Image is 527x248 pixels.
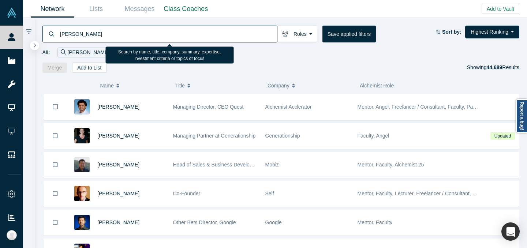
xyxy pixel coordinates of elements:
[358,104,515,110] span: Mentor, Angel, Freelancer / Consultant, Faculty, Partner, Lecturer, VC
[465,26,519,38] button: Highest Ranking
[31,0,74,18] a: Network
[109,48,115,57] button: Remove Filter
[265,162,279,168] span: Mobiz
[173,104,244,110] span: Managing Director, CEO Quest
[57,48,118,57] div: [PERSON_NAME]
[173,219,236,225] span: Other Bets Director, Google
[7,230,17,240] img: Ally Hoang's Account
[490,132,515,140] span: Updated
[59,25,277,42] input: Search by name, title, company, summary, expertise, investment criteria or topics of focus
[97,104,139,110] a: [PERSON_NAME]
[74,215,90,230] img: Steven Kan's Profile Image
[173,191,201,196] span: Co-Founder
[173,162,284,168] span: Head of Sales & Business Development (interim)
[486,64,519,70] span: Results
[442,29,461,35] strong: Sort by:
[358,133,389,139] span: Faculty, Angel
[482,4,519,14] button: Add to Vault
[44,94,67,120] button: Bookmark
[44,123,67,149] button: Bookmark
[118,0,161,18] a: Messages
[97,133,139,139] a: [PERSON_NAME]
[265,219,282,225] span: Google
[100,78,113,93] span: Name
[44,152,67,177] button: Bookmark
[74,128,90,143] img: Rachel Chalmers's Profile Image
[100,78,168,93] button: Name
[265,191,274,196] span: Self
[74,157,90,172] img: Michael Chang's Profile Image
[277,26,317,42] button: Roles
[44,181,67,206] button: Bookmark
[97,219,139,225] a: [PERSON_NAME]
[175,78,260,93] button: Title
[97,162,139,168] a: [PERSON_NAME]
[97,191,139,196] a: [PERSON_NAME]
[265,104,312,110] span: Alchemist Acclerator
[44,210,67,235] button: Bookmark
[74,0,118,18] a: Lists
[42,49,50,56] span: All:
[74,186,90,201] img: Robert Winder's Profile Image
[74,99,90,114] img: Gnani Palanikumar's Profile Image
[161,0,210,18] a: Class Coaches
[265,133,300,139] span: Generationship
[360,83,394,89] span: Alchemist Role
[7,8,17,18] img: Alchemist Vault Logo
[72,63,106,73] button: Add to List
[175,78,185,93] span: Title
[467,63,519,73] div: Showing
[516,99,527,133] a: Report a bug!
[268,78,352,93] button: Company
[173,133,256,139] span: Managing Partner at Generationship
[358,162,424,168] span: Mentor, Faculty, Alchemist 25
[358,219,393,225] span: Mentor, Faculty
[268,78,289,93] span: Company
[42,63,67,73] button: Merge
[486,64,502,70] strong: 44,689
[322,26,376,42] button: Save applied filters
